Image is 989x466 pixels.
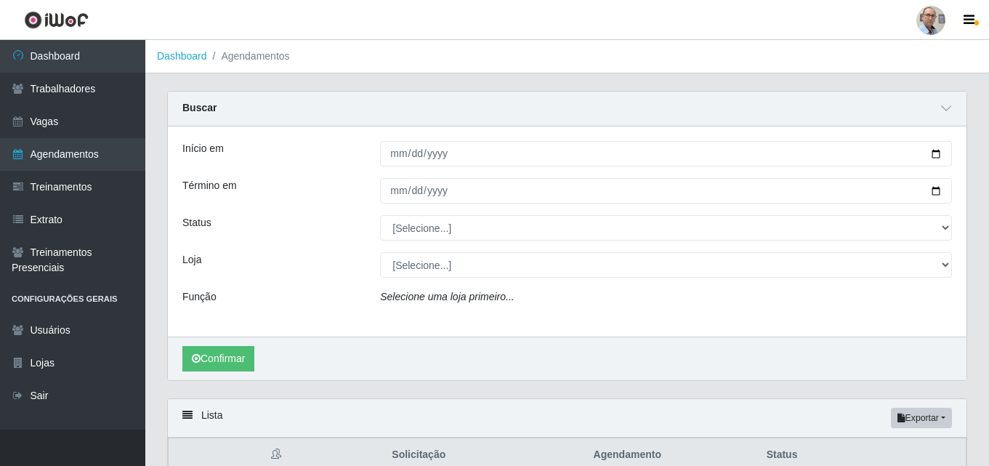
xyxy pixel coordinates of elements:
[380,141,952,166] input: 00/00/0000
[207,49,290,64] li: Agendamentos
[24,11,89,29] img: CoreUI Logo
[182,346,254,371] button: Confirmar
[182,178,237,193] label: Término em
[182,215,211,230] label: Status
[891,408,952,428] button: Exportar
[182,141,224,156] label: Início em
[182,289,217,305] label: Função
[380,291,514,302] i: Selecione uma loja primeiro...
[157,50,207,62] a: Dashboard
[182,102,217,113] strong: Buscar
[380,178,952,204] input: 00/00/0000
[182,252,201,268] label: Loja
[145,40,989,73] nav: breadcrumb
[168,399,966,438] div: Lista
